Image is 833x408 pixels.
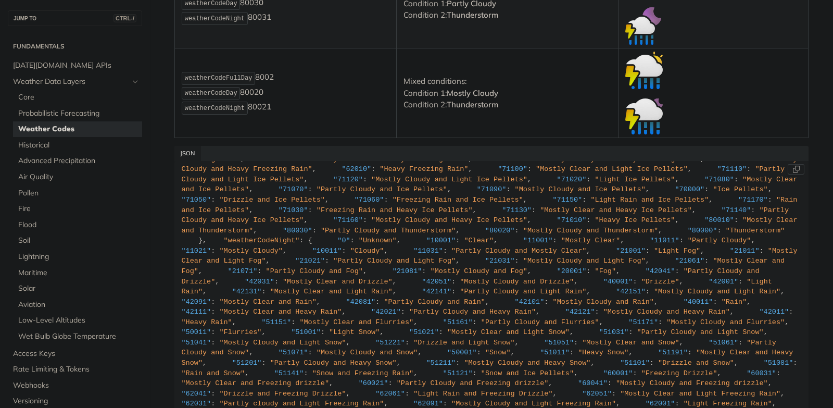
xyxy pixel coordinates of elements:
span: "Partly Cloudy and Light Snow" [637,328,764,336]
span: "42111" [182,308,211,316]
span: "21081" [393,267,422,275]
span: "42141" [422,288,451,295]
span: "Mostly Cloudy and Rain" [553,298,654,306]
a: Flood [13,217,142,233]
img: partly_cloudy_thunderstorm_night [625,7,663,45]
span: "Partly Cloudy and Freezing drizzle" [397,379,549,387]
span: "71110" [717,165,747,173]
span: "42131" [232,288,262,295]
span: "40011" [684,298,713,306]
span: Low-Level Altitudes [18,315,140,326]
span: "Mostly Cloudy and Light Freezing Rain" [451,400,616,407]
span: "71170" [738,196,768,204]
span: "71050" [182,196,211,204]
span: "Mostly Cloudy and Heavy Rain" [603,308,730,316]
a: Aviation [13,297,142,313]
button: Copy Code [788,164,804,175]
span: "21061" [675,257,704,265]
span: "Cloudy" [350,247,384,255]
a: Pollen [13,186,142,201]
span: "71140" [722,206,751,214]
span: "51051" [544,339,574,347]
span: Historical [18,140,140,151]
span: "71060" [355,196,384,204]
a: Fire [13,201,142,217]
span: "71070" [279,186,308,193]
span: "62020" [498,155,527,163]
span: "51061" [709,339,738,347]
span: [DATE][DOMAIN_NAME] APIs [13,60,140,71]
span: "50011" [182,328,211,336]
a: Historical [13,138,142,153]
span: "Snow and Ice Pellets" [481,369,574,377]
span: "42011" [760,308,789,316]
span: Weather Codes [18,124,140,134]
span: "Mostly Clear and Light Rain" [270,288,393,295]
span: "Light Snow" [329,328,380,336]
span: "10011" [312,247,342,255]
span: "51011" [540,349,570,356]
span: "51151" [261,318,291,326]
span: "21021" [295,257,325,265]
p: 8002 8002 8002 [182,71,389,116]
span: "Mostly Clear and Fog" [182,257,789,275]
span: "51081" [764,359,793,367]
span: "Mostly Clear and Light Ice Pellets" [536,165,688,173]
span: "Rain and Ice Pellets" [182,196,802,214]
span: "Partly Cloudy" [688,237,751,244]
span: "Mostly Cloudy and Heavy Ice Pellets" [371,216,527,224]
span: "40001" [603,278,633,286]
span: "Drizzle and Snow" [658,359,734,367]
span: "Partly Cloudy and Thunderstorm" [321,227,456,234]
a: Access Keys [8,346,142,362]
span: Aviation [18,300,140,310]
span: "21071" [228,267,258,275]
span: "Mostly Cloudy and Light Snow" [219,339,346,347]
span: CTRL-/ [113,14,136,22]
span: Probabilistic Forecasting [18,108,140,119]
span: weatherCodeNight [185,15,245,22]
span: "Mostly Cloudy and Heavy Snow" [464,359,590,367]
a: Soil [13,233,142,249]
span: "11011" [650,237,679,244]
span: "Mostly Cloudy" [219,247,283,255]
span: "Mostly Clear and Snow" [582,339,679,347]
span: "Mostly Cloudy and Light Rain" [654,288,780,295]
span: Versioning [13,396,140,406]
span: "0" [337,237,350,244]
span: "51161" [443,318,473,326]
span: "Flurries" [219,328,261,336]
span: Weather Data Layers [13,77,129,87]
span: "42031" [245,278,274,286]
span: "Ice Pellets" [713,186,767,193]
span: "80030" [283,227,312,234]
span: "50001" [447,349,477,356]
button: Hide subpages for Weather Data Layers [131,78,140,86]
span: "71090" [477,186,507,193]
span: "weatherCodeNight" [224,237,300,244]
strong: 1 [267,13,271,22]
span: "71120" [333,176,363,183]
span: "Heavy Rain" [182,318,232,326]
span: "42121" [565,308,595,316]
span: "Rain" [722,298,747,306]
span: "51071" [279,349,308,356]
a: Low-Level Altitudes [13,313,142,328]
span: "Fog" [595,267,616,275]
span: "71030" [279,206,308,214]
span: "42101" [515,298,545,306]
a: Lightning [13,249,142,265]
span: "11001" [523,237,553,244]
span: Pollen [18,188,140,199]
span: Rate Limiting & Tokens [13,364,140,375]
span: "Rain and Snow" [182,369,245,377]
span: "51041" [182,339,211,347]
span: Maritime [18,268,140,278]
span: "71100" [498,165,527,173]
span: "Drizzle" [641,278,679,286]
span: Wet Bulb Globe Temperature [18,331,140,342]
span: "Mostly Clear and Drizzle" [283,278,393,286]
span: "51001" [291,328,321,336]
span: "42051" [422,278,451,286]
span: "Light Fog" [654,247,700,255]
